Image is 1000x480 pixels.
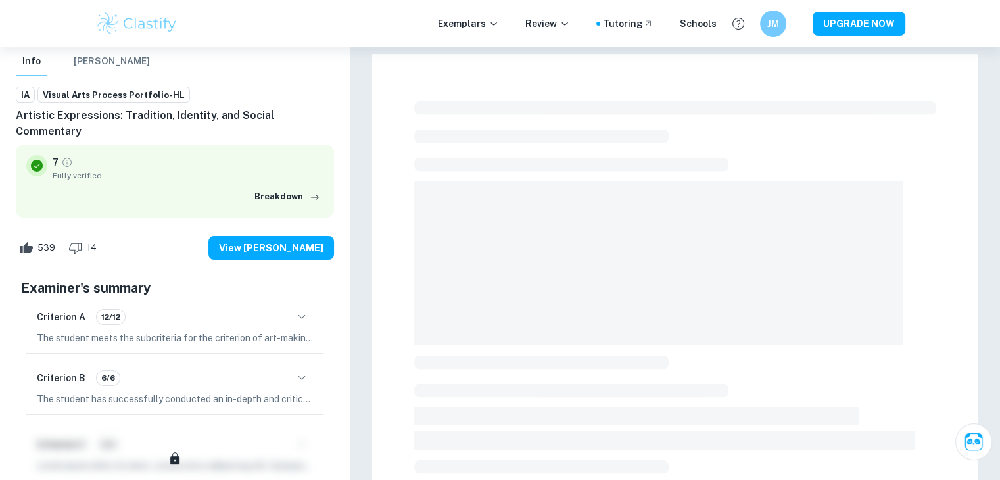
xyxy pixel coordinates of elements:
span: IA [16,89,34,102]
button: Info [16,47,47,76]
p: The student meets the subcriteria for the criterion of art-making formats by providing three art-... [37,331,313,345]
span: 539 [30,241,62,254]
a: Visual Arts Process Portfolio-HL [37,87,190,103]
a: IA [16,87,35,103]
h6: Criterion A [37,310,85,324]
button: Ask Clai [955,423,992,460]
span: Fully verified [53,170,323,181]
a: Schools [680,16,717,31]
span: Visual Arts Process Portfolio-HL [38,89,189,102]
h6: Artistic Expressions: Tradition, Identity, and Social Commentary [16,108,334,139]
div: Like [16,237,62,258]
a: Tutoring [603,16,654,31]
span: 12/12 [97,311,125,323]
p: The student has successfully conducted an in-depth and critical investigation in their portfolio,... [37,392,313,406]
span: 14 [80,241,104,254]
button: Breakdown [251,187,323,206]
p: 7 [53,155,59,170]
button: View [PERSON_NAME] [208,236,334,260]
p: Review [525,16,570,31]
p: Exemplars [438,16,499,31]
h6: JM [765,16,780,31]
button: Help and Feedback [727,12,750,35]
button: [PERSON_NAME] [74,47,150,76]
div: Dislike [65,237,104,258]
img: Clastify logo [95,11,179,37]
span: 6/6 [97,372,120,384]
button: UPGRADE NOW [813,12,905,36]
h6: Criterion B [37,371,85,385]
button: JM [760,11,786,37]
a: Grade fully verified [61,156,73,168]
h5: Examiner's summary [21,278,329,298]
